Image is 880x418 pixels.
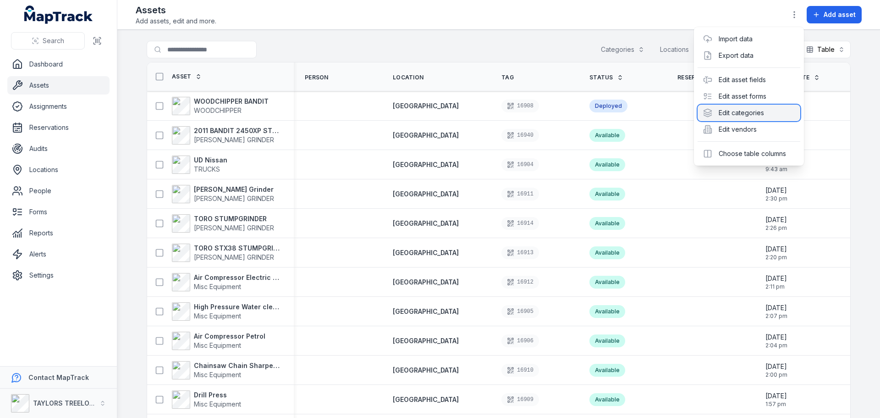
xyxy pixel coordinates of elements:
[698,72,800,88] div: Edit asset fields
[698,88,800,105] div: Edit asset forms
[698,121,800,138] div: Edit vendors
[698,145,800,162] div: Choose table columns
[698,47,800,64] div: Export data
[719,34,753,44] a: Import data
[698,105,800,121] div: Edit categories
